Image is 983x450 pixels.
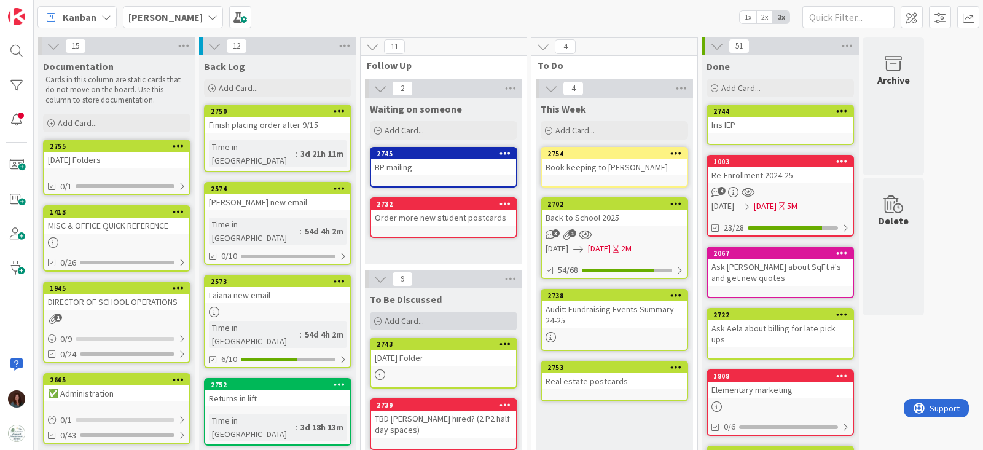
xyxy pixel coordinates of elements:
a: 2573Laiana new emailTime in [GEOGRAPHIC_DATA]:54d 4h 2m6/10 [204,275,351,368]
span: Support [26,2,56,17]
div: Delete [879,213,909,228]
div: 2743 [377,340,516,349]
div: 2750Finish placing order after 9/15 [205,106,350,133]
img: RF [8,390,25,408]
div: 1003 [713,157,853,166]
div: 5M [787,200,797,213]
div: 2732Order more new student postcards [371,199,516,226]
span: 1 [54,314,62,322]
div: Time in [GEOGRAPHIC_DATA] [209,414,296,441]
div: 1413 [50,208,189,216]
span: [DATE] [546,242,568,255]
span: 3 [552,229,560,237]
div: Finish placing order after 9/15 [205,117,350,133]
div: 2754Book keeping to [PERSON_NAME] [542,148,687,175]
p: Cards in this column are static cards that do not move on the board. Use this column to store doc... [45,75,188,105]
span: 11 [384,39,405,54]
a: 2732Order more new student postcards [370,197,517,238]
a: 2744Iris IEP [707,105,854,145]
div: Elementary marketing [708,382,853,398]
div: BP mailing [371,159,516,175]
span: 6/10 [221,353,237,366]
div: 2744 [708,106,853,117]
span: 54/68 [558,264,578,277]
span: 1 [568,229,576,237]
div: 2744 [713,107,853,116]
span: [DATE] [754,200,777,213]
div: 2574 [211,184,350,193]
a: 2722Ask Aela about billing for late pick ups [707,308,854,360]
span: Kanban [63,10,96,25]
div: 54d 4h 2m [302,328,347,341]
span: Waiting on someone [370,103,462,115]
img: avatar [8,425,25,442]
div: Time in [GEOGRAPHIC_DATA] [209,321,300,348]
span: 0/1 [60,180,72,193]
input: Quick Filter... [802,6,895,28]
div: 1945 [44,283,189,294]
img: Visit kanbanzone.com [8,8,25,25]
span: Follow Up [367,59,511,71]
div: 1945 [50,284,189,293]
div: 2067Ask [PERSON_NAME] about SqFt #'s and get new quotes [708,248,853,286]
div: 2739 [371,400,516,411]
span: 0/6 [724,420,735,433]
div: Ask Aela about billing for late pick ups [708,320,853,347]
div: 2702 [547,200,687,208]
div: 3d 18h 13m [297,420,347,434]
b: [PERSON_NAME] [128,11,203,23]
div: DIRECTOR OF SCHOOL OPERATIONS [44,294,189,310]
span: 2 [392,81,413,96]
a: 2755[DATE] Folders0/1 [43,140,190,195]
span: Done [707,60,730,73]
div: Order more new student postcards [371,210,516,226]
span: To Be Discussed [370,293,442,306]
div: 2738 [542,290,687,301]
a: 2745BP mailing [370,147,517,187]
a: 2739TBD [PERSON_NAME] hired? (2 P2 half day spaces) [370,398,517,450]
div: 2M [621,242,632,255]
div: 2722 [713,310,853,319]
div: 2739 [377,401,516,409]
div: 2752 [205,379,350,390]
span: This Week [541,103,586,115]
div: 1413 [44,207,189,218]
div: 1413MISC & OFFICE QUICK REFERENCE [44,207,189,234]
div: 2743[DATE] Folder [371,339,516,366]
a: 2753Real estate postcards [541,361,688,401]
div: 2753Real estate postcards [542,362,687,389]
div: 0/1 [44,412,189,428]
div: 2752 [211,381,350,389]
span: 12 [226,39,247,53]
div: 2665 [50,376,189,384]
div: 2574[PERSON_NAME] new email [205,183,350,210]
div: 1003Re-Enrollment 2024-25 [708,156,853,183]
span: : [296,420,297,434]
div: 3d 21h 11m [297,147,347,160]
div: 2739TBD [PERSON_NAME] hired? (2 P2 half day spaces) [371,400,516,438]
span: 0/26 [60,256,76,269]
div: 2067 [708,248,853,259]
span: 0 / 1 [60,414,72,427]
a: 2574[PERSON_NAME] new emailTime in [GEOGRAPHIC_DATA]:54d 4h 2m0/10 [204,182,351,265]
div: 2738 [547,291,687,300]
div: 2722Ask Aela about billing for late pick ups [708,309,853,347]
span: 0/10 [221,250,237,262]
a: 1413MISC & OFFICE QUICK REFERENCE0/26 [43,205,190,272]
div: 2722 [708,309,853,320]
div: 1808 [708,371,853,382]
div: Archive [877,73,910,87]
div: Iris IEP [708,117,853,133]
a: 2665✅ Administration0/10/43 [43,373,190,444]
span: To Do [538,59,682,71]
div: 2702Back to School 2025 [542,199,687,226]
div: 2573 [211,277,350,286]
div: 2573 [205,276,350,287]
span: Add Card... [555,125,595,136]
span: 3x [773,11,789,23]
span: 0/43 [60,429,76,442]
span: 4 [718,187,726,195]
div: 1003 [708,156,853,167]
span: : [296,147,297,160]
a: 2743[DATE] Folder [370,337,517,389]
